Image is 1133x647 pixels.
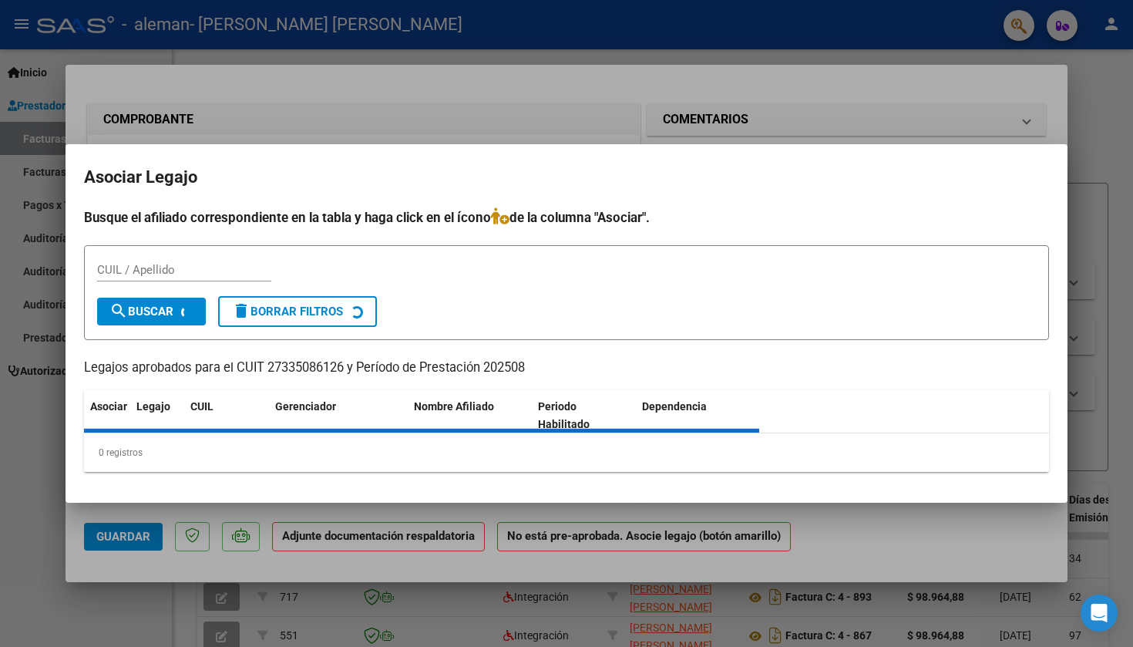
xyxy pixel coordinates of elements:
div: Open Intercom Messenger [1081,595,1118,632]
mat-icon: delete [232,302,250,320]
span: Buscar [109,305,173,318]
datatable-header-cell: Periodo Habilitado [532,390,636,441]
button: Borrar Filtros [218,296,377,327]
div: 0 registros [84,433,1049,472]
span: Dependencia [642,400,707,413]
datatable-header-cell: Gerenciador [269,390,408,441]
mat-icon: search [109,302,128,320]
h4: Busque el afiliado correspondiente en la tabla y haga click en el ícono de la columna "Asociar". [84,207,1049,227]
span: Legajo [136,400,170,413]
span: Borrar Filtros [232,305,343,318]
span: Periodo Habilitado [538,400,590,430]
span: CUIL [190,400,213,413]
datatable-header-cell: Nombre Afiliado [408,390,532,441]
h2: Asociar Legajo [84,163,1049,192]
p: Legajos aprobados para el CUIT 27335086126 y Período de Prestación 202508 [84,359,1049,378]
span: Asociar [90,400,127,413]
span: Gerenciador [275,400,336,413]
datatable-header-cell: Asociar [84,390,130,441]
datatable-header-cell: Legajo [130,390,184,441]
button: Buscar [97,298,206,325]
datatable-header-cell: CUIL [184,390,269,441]
datatable-header-cell: Dependencia [636,390,760,441]
span: Nombre Afiliado [414,400,494,413]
